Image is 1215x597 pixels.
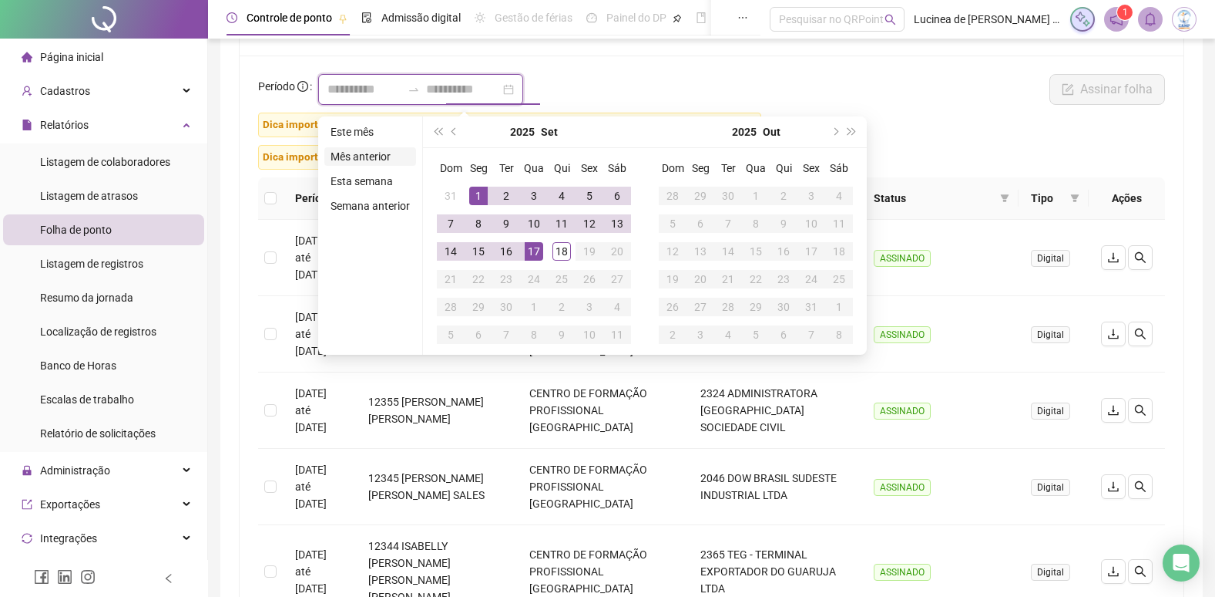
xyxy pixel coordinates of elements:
[552,325,571,344] div: 9
[719,214,737,233] div: 7
[520,238,548,265] td: 2025-09-17
[1070,194,1079,203] span: filter
[40,51,103,63] span: Página inicial
[774,214,793,233] div: 9
[408,83,420,96] span: to
[747,214,765,233] div: 8
[1031,479,1070,496] span: Digital
[874,479,931,496] span: ASSINADO
[465,182,492,210] td: 2025-09-01
[22,533,32,544] span: sync
[747,242,765,261] div: 15
[1031,564,1070,581] span: Digital
[691,242,710,261] div: 13
[361,12,372,23] span: file-done
[338,14,347,23] span: pushpin
[603,210,631,238] td: 2025-09-13
[691,270,710,288] div: 20
[825,293,853,321] td: 2025-11-01
[580,187,599,205] div: 5
[663,187,682,205] div: 28
[446,116,463,147] button: prev-year
[797,154,825,182] th: Sex
[691,214,710,233] div: 6
[742,293,770,321] td: 2025-10-29
[356,373,517,449] td: 12355 [PERSON_NAME] [PERSON_NAME]
[429,116,446,147] button: super-prev-year
[517,449,688,525] td: CENTRO DE FORMAÇÃO PROFISSIONAL [GEOGRAPHIC_DATA]
[1107,481,1119,493] span: download
[1000,194,1009,203] span: filter
[40,119,89,131] span: Relatórios
[576,293,603,321] td: 2025-10-03
[465,154,492,182] th: Seg
[520,293,548,321] td: 2025-10-01
[324,197,416,215] li: Semana anterior
[548,182,576,210] td: 2025-09-04
[40,464,110,477] span: Administração
[22,499,32,510] span: export
[742,238,770,265] td: 2025-10-15
[1049,74,1165,105] button: Assinar folha
[770,238,797,265] td: 2025-10-16
[520,154,548,182] th: Qua
[830,325,848,344] div: 8
[469,242,488,261] div: 15
[603,238,631,265] td: 2025-09-20
[283,373,356,449] td: [DATE] até [DATE]
[797,293,825,321] td: 2025-10-31
[608,187,626,205] div: 6
[283,449,356,525] td: [DATE] até [DATE]
[874,250,931,267] span: ASSINADO
[686,210,714,238] td: 2025-10-06
[324,147,416,166] li: Mês anterior
[40,292,133,304] span: Resumo da jornada
[297,81,308,92] span: info-circle
[525,325,543,344] div: 8
[1134,481,1146,493] span: search
[770,182,797,210] td: 2025-10-02
[797,182,825,210] td: 2025-10-03
[1074,11,1091,28] img: sparkle-icon.fc2bf0ac1784a2077858766a79e2daf3.svg
[719,325,737,344] div: 4
[825,321,853,349] td: 2025-11-08
[714,154,742,182] th: Ter
[608,242,626,261] div: 20
[874,326,931,343] span: ASSINADO
[465,238,492,265] td: 2025-09-15
[802,214,821,233] div: 10
[825,210,853,238] td: 2025-10-11
[437,182,465,210] td: 2025-08-31
[465,321,492,349] td: 2025-10-06
[844,116,861,147] button: super-next-year
[742,210,770,238] td: 2025-10-08
[548,265,576,293] td: 2025-09-25
[688,373,861,449] td: 2324 ADMINISTRATORA [GEOGRAPHIC_DATA] SOCIEDADE CIVIL
[747,270,765,288] div: 22
[802,325,821,344] div: 7
[580,242,599,261] div: 19
[492,293,520,321] td: 2025-09-30
[40,427,156,440] span: Relatório de solicitações
[608,298,626,316] div: 4
[525,298,543,316] div: 1
[606,12,666,24] span: Painel do DP
[1134,251,1146,264] span: search
[719,298,737,316] div: 28
[603,154,631,182] th: Sáb
[548,210,576,238] td: 2025-09-11
[696,12,707,23] span: book
[742,182,770,210] td: 2025-10-01
[40,532,97,545] span: Integrações
[576,265,603,293] td: 2025-09-26
[441,325,460,344] div: 5
[997,187,1012,210] span: filter
[283,296,356,373] td: [DATE] até [DATE]
[576,182,603,210] td: 2025-09-05
[732,116,757,147] button: year panel
[1031,326,1070,343] span: Digital
[258,80,295,93] span: Período
[1109,12,1123,26] span: notification
[1107,328,1119,340] span: download
[1117,5,1133,20] sup: 1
